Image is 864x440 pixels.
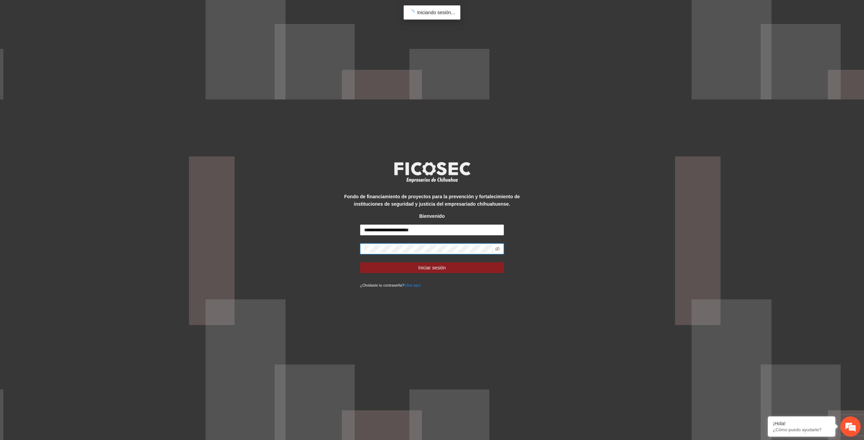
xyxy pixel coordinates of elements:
span: loading [409,10,414,15]
button: Iniciar sesión [360,262,504,273]
a: Click aqui [404,283,421,287]
span: Iniciando sesión... [417,10,455,15]
img: logo [390,160,474,185]
span: eye-invisible [495,246,500,251]
strong: Bienvenido [419,213,444,219]
p: ¿Cómo puedo ayudarte? [773,427,830,432]
small: ¿Olvidaste tu contraseña? [360,283,421,287]
div: ¡Hola! [773,421,830,426]
strong: Fondo de financiamiento de proyectos para la prevención y fortalecimiento de instituciones de seg... [344,194,520,207]
span: Iniciar sesión [418,264,446,271]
